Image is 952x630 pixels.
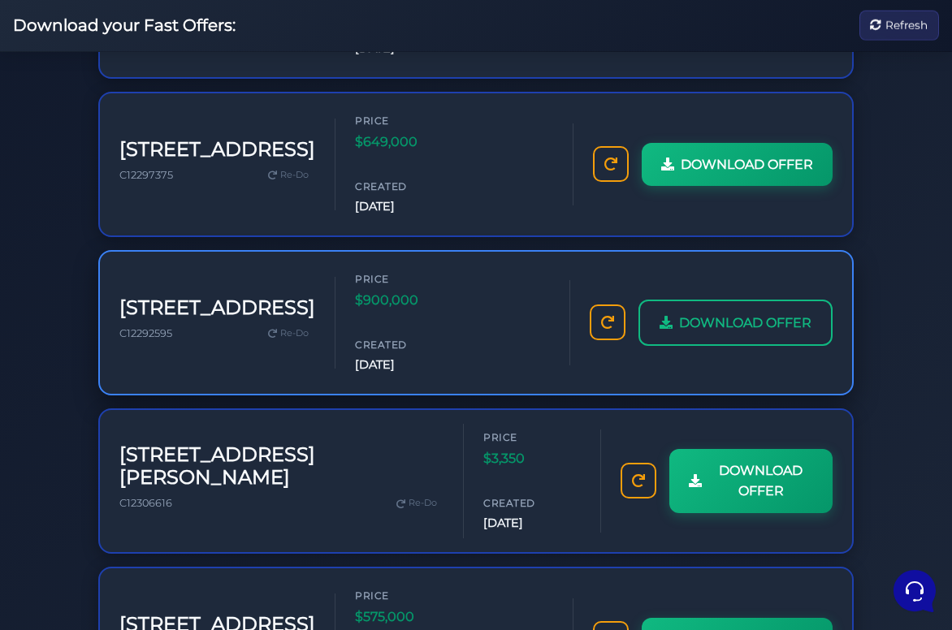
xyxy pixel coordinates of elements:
[49,503,76,518] p: Home
[483,448,581,469] span: $3,350
[26,267,110,280] span: Find an Answer
[37,302,266,318] input: Search for an Article...
[262,323,315,344] a: Re-Do
[280,326,309,341] span: Re-Do
[26,202,299,235] button: Start a Conversation
[252,503,273,518] p: Help
[212,481,312,518] button: Help
[483,514,581,533] span: [DATE]
[13,13,273,39] h2: Hello Allie 👋
[27,99,46,119] img: dark
[280,168,309,183] span: Re-Do
[355,588,452,603] span: Price
[119,443,444,490] h3: [STREET_ADDRESS][PERSON_NAME]
[409,496,437,511] span: Re-Do
[13,16,236,36] h2: Download your Fast Offers:
[669,449,833,513] a: DOWNLOAD OFFER
[355,113,452,128] span: Price
[19,147,305,196] a: Fast Offers SupportHi sorry theres been a breach in the server, trying to get it up and running b...
[859,11,939,41] button: Refresh
[38,99,58,119] img: dark
[483,495,581,511] span: Created
[202,267,299,280] a: Open Help Center
[355,179,452,194] span: Created
[355,197,452,216] span: [DATE]
[483,429,581,445] span: Price
[642,143,833,187] a: DOWNLOAD OFFER
[681,154,813,175] span: DOWNLOAD OFFER
[119,138,315,162] h3: [STREET_ADDRESS]
[679,313,811,334] span: DOWNLOAD OFFER
[259,91,299,106] p: 5mo ago
[119,296,315,320] h3: [STREET_ADDRESS]
[390,493,444,514] a: Re-Do
[13,481,113,518] button: Home
[119,327,172,339] span: C12292595
[117,212,227,225] span: Start a Conversation
[68,173,249,189] p: Hi sorry theres been a breach in the server, trying to get it up and running back asap!
[26,65,132,78] span: Your Conversations
[355,290,452,311] span: $900,000
[262,165,315,186] a: Re-Do
[355,356,452,374] span: [DATE]
[119,169,173,181] span: C12297375
[885,17,928,35] span: Refresh
[355,606,452,628] span: $575,000
[355,337,452,352] span: Created
[68,110,249,127] p: You: Is the system downè
[140,503,186,518] p: Messages
[259,153,299,168] p: 8mo ago
[355,132,452,153] span: $649,000
[68,153,249,170] span: Fast Offers Support
[262,65,299,78] a: See all
[113,481,213,518] button: Messages
[68,91,249,107] span: Fast Offers
[708,460,813,502] span: DOWNLOAD OFFER
[355,271,452,287] span: Price
[638,300,833,347] a: DOWNLOAD OFFER
[119,497,172,509] span: C12306616
[26,155,58,188] img: dark
[19,84,305,133] a: Fast OffersYou:Is the system downè5mo ago
[890,567,939,615] iframe: Customerly Messenger Launcher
